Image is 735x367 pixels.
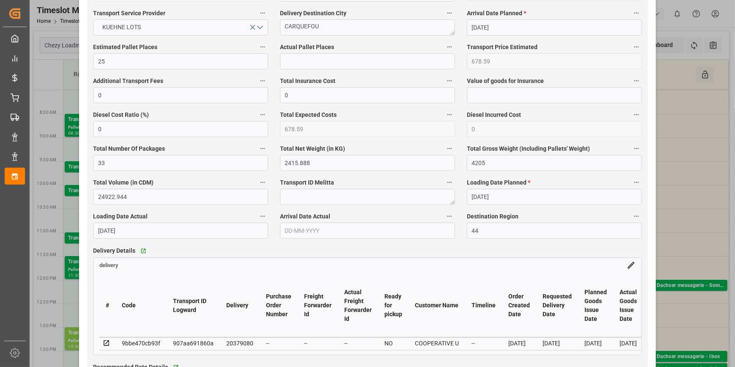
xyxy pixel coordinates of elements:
button: Destination Region [631,211,642,222]
span: delivery [99,262,118,268]
th: Order Created Date [502,274,536,337]
span: Destination Region [467,212,518,221]
button: Arrival Date Planned * [631,8,642,19]
div: -- [266,338,291,348]
button: Value of goods for Insurance [631,75,642,86]
button: Diesel Incurred Cost [631,109,642,120]
div: 907aa691860a [173,338,214,348]
span: Delivery Details [93,246,135,255]
input: DD-MM-YYYY [467,19,642,36]
div: 20379080 [226,338,253,348]
button: Actual Pallet Places [444,41,455,52]
span: Total Insurance Cost [280,77,335,86]
th: Planned Goods Issue Date [578,274,613,337]
span: Total Expected Costs [280,110,337,119]
button: Transport Service Provider [257,8,268,19]
button: Delivery Destination City [444,8,455,19]
div: COOPERATIVE U [415,338,459,348]
span: Total Gross Weight (Including Pallets' Weight) [467,144,590,153]
th: Customer Name [409,274,465,337]
span: Total Number Of Packages [93,144,165,153]
button: Total Expected Costs [444,109,455,120]
button: Arrival Date Actual [444,211,455,222]
button: Diesel Cost Ratio (%) [257,109,268,120]
button: Loading Date Planned * [631,177,642,188]
span: Value of goods for Insurance [467,77,544,86]
th: Ready for pickup [378,274,409,337]
span: Diesel Incurred Cost [467,110,521,119]
span: KUEHNE LOTS [98,23,145,32]
span: Additional Transport Fees [93,77,163,86]
span: Arrival Date Actual [280,212,330,221]
span: Delivery Destination City [280,9,346,18]
th: Delivery [220,274,260,337]
div: NO [384,338,402,348]
span: Total Net Weight (in KG) [280,144,345,153]
span: Transport ID Melitta [280,178,334,187]
div: [DATE] [620,338,637,348]
th: Timeline [465,274,502,337]
th: Actual Freight Forwarder Id [338,274,378,337]
button: Loading Date Actual [257,211,268,222]
th: Transport ID Logward [167,274,220,337]
div: 9bbe470cb93f [122,338,160,348]
span: Diesel Cost Ratio (%) [93,110,149,119]
div: [DATE] [508,338,530,348]
input: DD-MM-YYYY [280,223,455,239]
div: -- [304,338,332,348]
input: DD-MM-YYYY [467,189,642,205]
button: open menu [93,19,268,36]
th: Freight Forwarder Id [298,274,338,337]
span: Loading Date Actual [93,212,148,221]
button: Total Volume (in CDM) [257,177,268,188]
button: Transport Price Estimated [631,41,642,52]
a: delivery [99,262,118,268]
button: Additional Transport Fees [257,75,268,86]
div: [DATE] [543,338,572,348]
span: Actual Pallet Places [280,43,334,52]
th: Purchase Order Number [260,274,298,337]
span: Loading Date Planned [467,178,530,187]
div: -- [472,338,496,348]
button: Total Net Weight (in KG) [444,143,455,154]
div: [DATE] [584,338,607,348]
th: Code [115,274,167,337]
th: Actual Goods Issue Date [613,274,643,337]
span: Arrival Date Planned [467,9,526,18]
div: -- [344,338,372,348]
textarea: CARQUEFOU [280,19,455,36]
button: Total Insurance Cost [444,75,455,86]
span: Estimated Pallet Places [93,43,157,52]
button: Estimated Pallet Places [257,41,268,52]
button: Total Gross Weight (Including Pallets' Weight) [631,143,642,154]
input: DD-MM-YYYY [93,223,268,239]
span: Total Volume (in CDM) [93,178,154,187]
span: Transport Service Provider [93,9,165,18]
span: Transport Price Estimated [467,43,538,52]
th: # [99,274,115,337]
button: Transport ID Melitta [444,177,455,188]
button: Total Number Of Packages [257,143,268,154]
th: Requested Delivery Date [536,274,578,337]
